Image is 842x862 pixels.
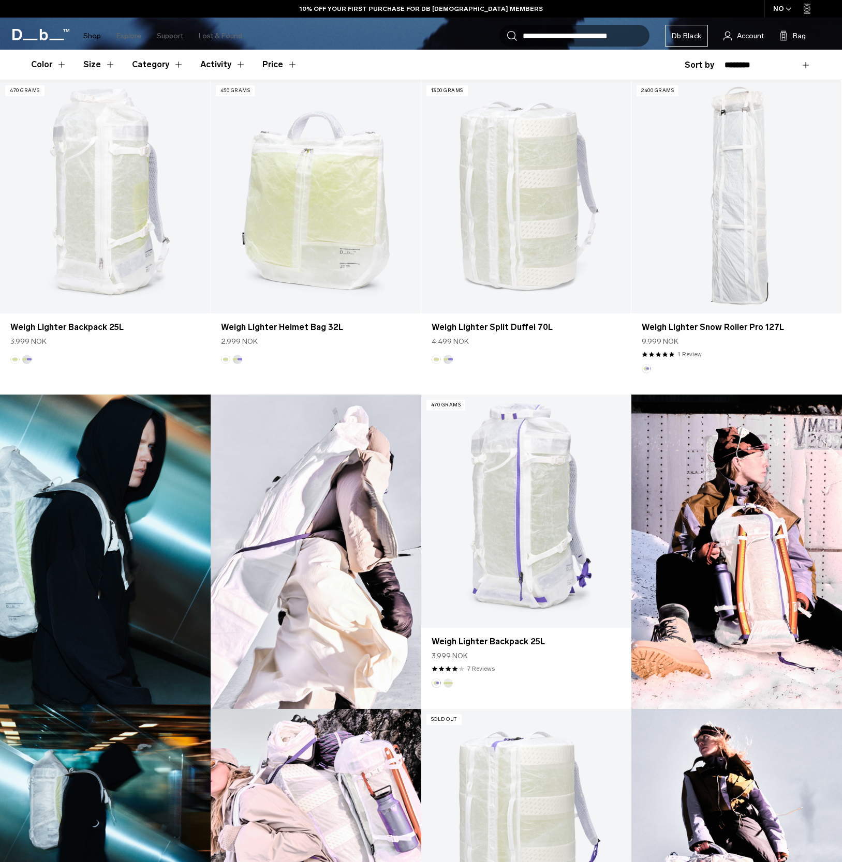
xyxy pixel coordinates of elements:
[426,85,468,96] p: 1300 grams
[262,50,298,80] button: Toggle Price
[779,29,806,42] button: Bag
[631,395,842,709] img: Content block image
[199,18,242,54] a: Lost & Found
[200,50,246,80] button: Toggle Filter
[432,651,468,661] span: 3.999 NOK
[642,336,678,347] span: 9.999 NOK
[467,664,495,673] a: 7 reviews
[631,80,841,313] a: Weigh Lighter Snow Roller Pro 127L
[444,355,453,364] button: Aurora
[426,714,462,725] p: Sold Out
[637,85,678,96] p: 2400 grams
[737,31,764,41] span: Account
[211,80,421,313] a: Weigh Lighter Helmet Bag 32L
[83,18,101,54] a: Shop
[426,400,466,411] p: 470 grams
[22,355,32,364] button: Aurora
[76,18,250,54] nav: Main Navigation
[221,321,410,334] a: Weigh Lighter Helmet Bag 32L
[221,336,258,347] span: 2.999 NOK
[5,85,45,96] p: 470 grams
[432,678,441,688] button: Aurora
[300,4,543,13] a: 10% OFF YOUR FIRST PURCHASE FOR DB [DEMOGRAPHIC_DATA] MEMBERS
[642,321,831,334] a: Weigh Lighter Snow Roller Pro 127L
[421,80,631,313] a: Weigh Lighter Split Duffel 70L
[31,50,67,80] button: Toggle Filter
[723,29,764,42] a: Account
[444,678,453,688] button: Diffusion
[233,355,242,364] button: Aurora
[10,321,200,334] a: Weigh Lighter Backpack 25L
[432,336,469,347] span: 4.499 NOK
[132,50,184,80] button: Toggle Filter
[793,31,806,41] span: Bag
[432,636,621,648] a: Weigh Lighter Backpack 25L
[211,395,421,709] img: Content block image
[665,25,708,47] a: Db Black
[221,355,230,364] button: Diffusion
[157,18,183,54] a: Support
[421,395,631,628] a: Weigh Lighter Backpack 25L
[83,50,115,80] button: Toggle Filter
[10,336,47,347] span: 3.999 NOK
[10,355,20,364] button: Diffusion
[432,355,441,364] button: Diffusion
[642,364,651,373] button: Aurora
[116,18,141,54] a: Explore
[216,85,255,96] p: 450 grams
[677,350,702,359] a: 1 reviews
[432,321,621,334] a: Weigh Lighter Split Duffel 70L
